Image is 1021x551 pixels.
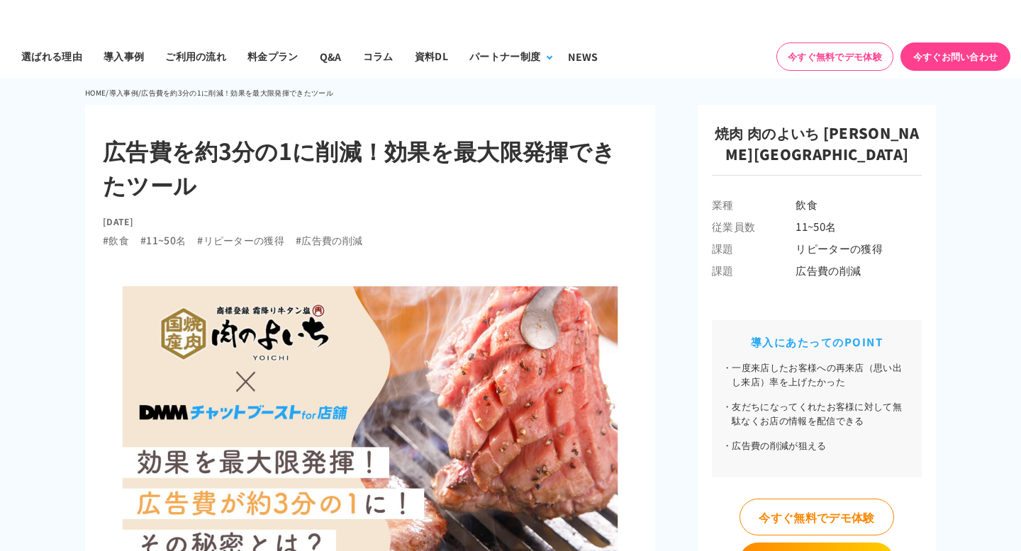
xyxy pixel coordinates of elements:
span: 業種 [712,197,796,212]
span: 飲食 [796,197,922,212]
a: 導入事例 [93,35,155,78]
a: NEWS [557,35,608,78]
h1: 広告費を約3分の1に削減！効果を最大限発揮できたツール [103,133,637,201]
a: コラム [352,35,404,78]
span: 従業員数 [712,219,796,234]
li: #リピーターの獲得 [197,233,284,248]
li: 広告費の削減が狙える [722,438,911,453]
a: HOME [85,87,106,98]
div: パートナー制度 [469,49,540,64]
h2: 導入にあたってのPOINT [722,334,911,350]
span: 課題 [712,263,796,278]
a: 選ばれる理由 [11,35,93,78]
li: #飲食 [103,233,129,248]
a: 今すぐ無料でデモ体験 [740,499,894,535]
li: #11~50名 [140,233,186,248]
li: #広告費の削減 [296,233,362,248]
span: 11~50名 [796,219,922,234]
a: Q&A [309,35,352,78]
a: 今すぐお問い合わせ [900,42,1010,71]
a: 資料DL [404,35,459,78]
span: 広告費の削減 [796,263,922,278]
span: 課題 [712,241,796,256]
a: 料金プラン [237,35,309,78]
li: / [138,84,141,101]
li: / [106,84,108,101]
h3: 焼肉 肉のよいち [PERSON_NAME][GEOGRAPHIC_DATA] [712,123,922,176]
a: 導入事例 [109,87,138,98]
time: [DATE] [103,215,133,227]
a: 今すぐ無料でデモ体験 [776,42,893,71]
a: ご利用の流れ [155,35,237,78]
span: リピーターの獲得 [796,241,922,256]
li: 一度来店したお客様への再来店（思い出し来店）率を上げたかった [722,360,911,389]
li: 友だちになってくれたお客様に対して無駄なくお店の情報を配信できる [722,399,911,428]
li: 広告費を約3分の1に削減！効果を最大限発揮できたツール [141,84,333,101]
